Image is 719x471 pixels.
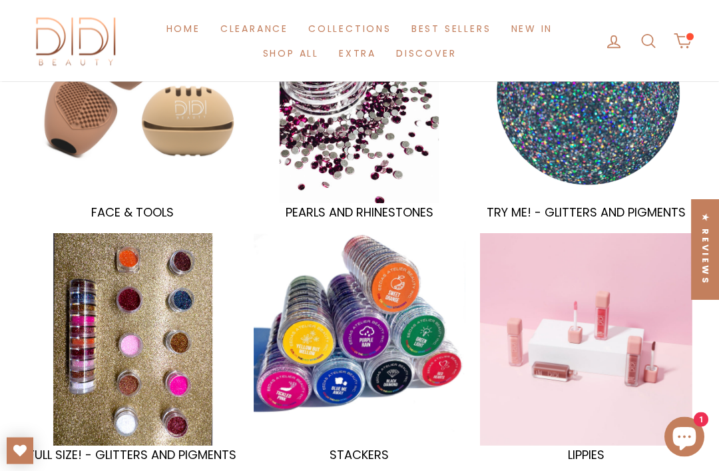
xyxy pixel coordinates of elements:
a: New in [501,16,563,41]
span: FULL SIZE! - GLITTERS AND PIGMENTS [29,447,236,464]
a: Home [156,16,210,41]
span: FACE & TOOLS [91,205,174,221]
inbox-online-store-chat: Shopify online store chat [660,417,708,460]
a: FULL SIZE! - GLITTERS AND PIGMENTS [27,234,239,462]
a: Shop All [253,41,329,66]
a: LIPPIES [480,234,692,462]
a: Clearance [210,16,298,41]
img: Didi Beauty Co. [27,13,126,69]
ul: Primary [126,16,593,66]
a: My Wishlist [7,438,33,464]
a: Collections [298,16,401,41]
span: STACKERS [330,447,389,464]
div: Click to open Judge.me floating reviews tab [691,199,719,300]
a: Extra [329,41,386,66]
a: Discover [386,41,466,66]
a: Best Sellers [401,16,501,41]
span: PEARLS AND RHINESTONES [286,205,433,221]
span: LIPPIES [568,447,604,464]
span: TRY ME! - GLITTERS AND PIGMENTS [487,205,686,221]
a: STACKERS [254,234,466,462]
